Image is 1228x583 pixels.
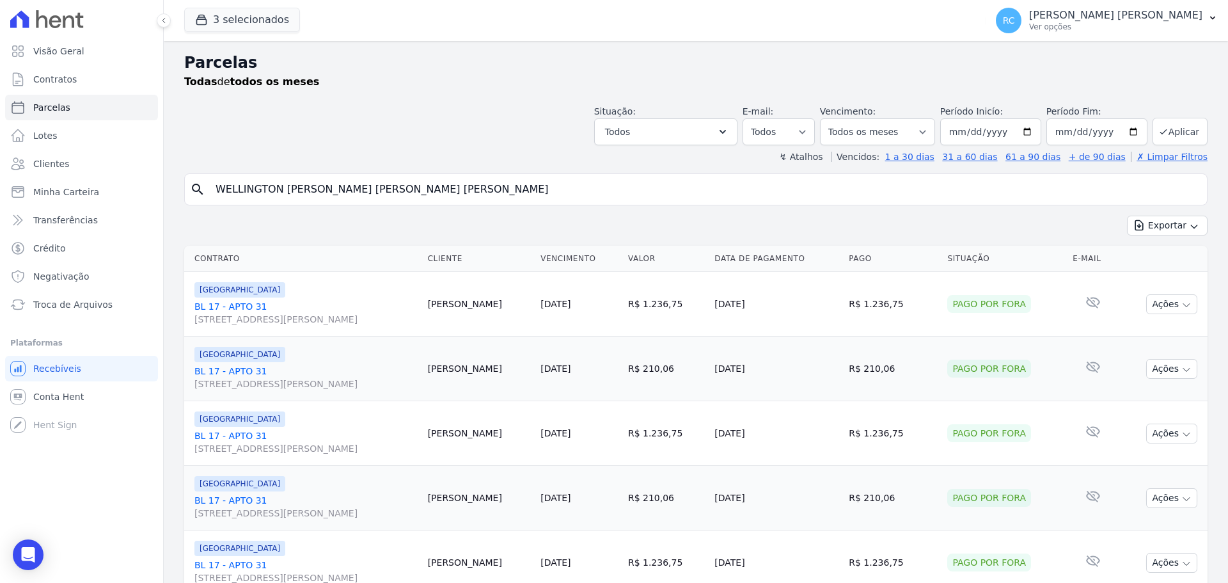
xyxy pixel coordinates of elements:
[986,3,1228,38] button: RC [PERSON_NAME] [PERSON_NAME] Ver opções
[5,151,158,177] a: Clientes
[423,246,536,272] th: Cliente
[194,442,418,455] span: [STREET_ADDRESS][PERSON_NAME]
[623,466,709,531] td: R$ 210,06
[540,493,571,503] a: [DATE]
[540,557,571,568] a: [DATE]
[605,124,630,140] span: Todos
[1069,152,1126,162] a: + de 90 dias
[947,360,1031,378] div: Pago por fora
[194,476,285,491] span: [GEOGRAPHIC_DATA]
[594,106,636,116] label: Situação:
[33,45,84,58] span: Visão Geral
[743,106,774,116] label: E-mail:
[1046,105,1147,118] label: Período Fim:
[831,152,879,162] label: Vencidos:
[1029,22,1202,32] p: Ver opções
[33,270,90,283] span: Negativação
[5,179,158,205] a: Minha Carteira
[940,106,1003,116] label: Período Inicío:
[33,298,113,311] span: Troca de Arquivos
[623,246,709,272] th: Valor
[820,106,876,116] label: Vencimento:
[709,466,844,531] td: [DATE]
[5,67,158,92] a: Contratos
[947,424,1031,442] div: Pago por fora
[5,384,158,410] a: Conta Hent
[13,539,43,570] div: Open Intercom Messenger
[33,242,66,255] span: Crédito
[623,337,709,401] td: R$ 210,06
[190,182,205,197] i: search
[5,356,158,381] a: Recebíveis
[709,337,844,401] td: [DATE]
[709,272,844,337] td: [DATE]
[194,429,418,455] a: BL 17 - APTO 31[STREET_ADDRESS][PERSON_NAME]
[184,8,300,32] button: 3 selecionados
[844,272,942,337] td: R$ 1.236,75
[844,246,942,272] th: Pago
[535,246,623,272] th: Vencimento
[33,186,99,198] span: Minha Carteira
[540,428,571,438] a: [DATE]
[5,207,158,233] a: Transferências
[942,246,1067,272] th: Situação
[5,236,158,261] a: Crédito
[194,494,418,520] a: BL 17 - APTO 31[STREET_ADDRESS][PERSON_NAME]
[709,401,844,466] td: [DATE]
[5,38,158,64] a: Visão Geral
[194,541,285,556] span: [GEOGRAPHIC_DATA]
[184,246,423,272] th: Contrato
[540,299,571,309] a: [DATE]
[194,300,418,326] a: BL 17 - APTO 31[STREET_ADDRESS][PERSON_NAME]
[844,401,942,466] td: R$ 1.236,75
[1146,488,1197,508] button: Ações
[194,365,418,390] a: BL 17 - APTO 31[STREET_ADDRESS][PERSON_NAME]
[33,390,84,403] span: Conta Hent
[33,129,58,142] span: Lotes
[1146,424,1197,443] button: Ações
[184,76,217,88] strong: Todas
[779,152,823,162] label: ↯ Atalhos
[33,362,81,375] span: Recebíveis
[194,313,418,326] span: [STREET_ADDRESS][PERSON_NAME]
[1003,16,1015,25] span: RC
[623,401,709,466] td: R$ 1.236,75
[5,95,158,120] a: Parcelas
[230,76,320,88] strong: todos os meses
[844,337,942,401] td: R$ 210,06
[1127,216,1208,236] button: Exportar
[184,74,319,90] p: de
[423,272,536,337] td: [PERSON_NAME]
[947,489,1031,507] div: Pago por fora
[844,466,942,531] td: R$ 210,06
[208,177,1202,202] input: Buscar por nome do lote ou do cliente
[1029,9,1202,22] p: [PERSON_NAME] [PERSON_NAME]
[942,152,997,162] a: 31 a 60 dias
[194,507,418,520] span: [STREET_ADDRESS][PERSON_NAME]
[423,466,536,531] td: [PERSON_NAME]
[194,378,418,390] span: [STREET_ADDRESS][PERSON_NAME]
[1146,553,1197,573] button: Ações
[194,347,285,362] span: [GEOGRAPHIC_DATA]
[1005,152,1060,162] a: 61 a 90 dias
[1153,118,1208,145] button: Aplicar
[623,272,709,337] td: R$ 1.236,75
[947,554,1031,571] div: Pago por fora
[194,282,285,298] span: [GEOGRAPHIC_DATA]
[10,335,153,351] div: Plataformas
[1146,294,1197,314] button: Ações
[423,337,536,401] td: [PERSON_NAME]
[947,295,1031,313] div: Pago por fora
[5,123,158,148] a: Lotes
[33,73,77,86] span: Contratos
[194,411,285,427] span: [GEOGRAPHIC_DATA]
[33,214,98,227] span: Transferências
[709,246,844,272] th: Data de Pagamento
[594,118,737,145] button: Todos
[885,152,934,162] a: 1 a 30 dias
[540,363,571,374] a: [DATE]
[1131,152,1208,162] a: ✗ Limpar Filtros
[184,51,1208,74] h2: Parcelas
[423,401,536,466] td: [PERSON_NAME]
[5,292,158,317] a: Troca de Arquivos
